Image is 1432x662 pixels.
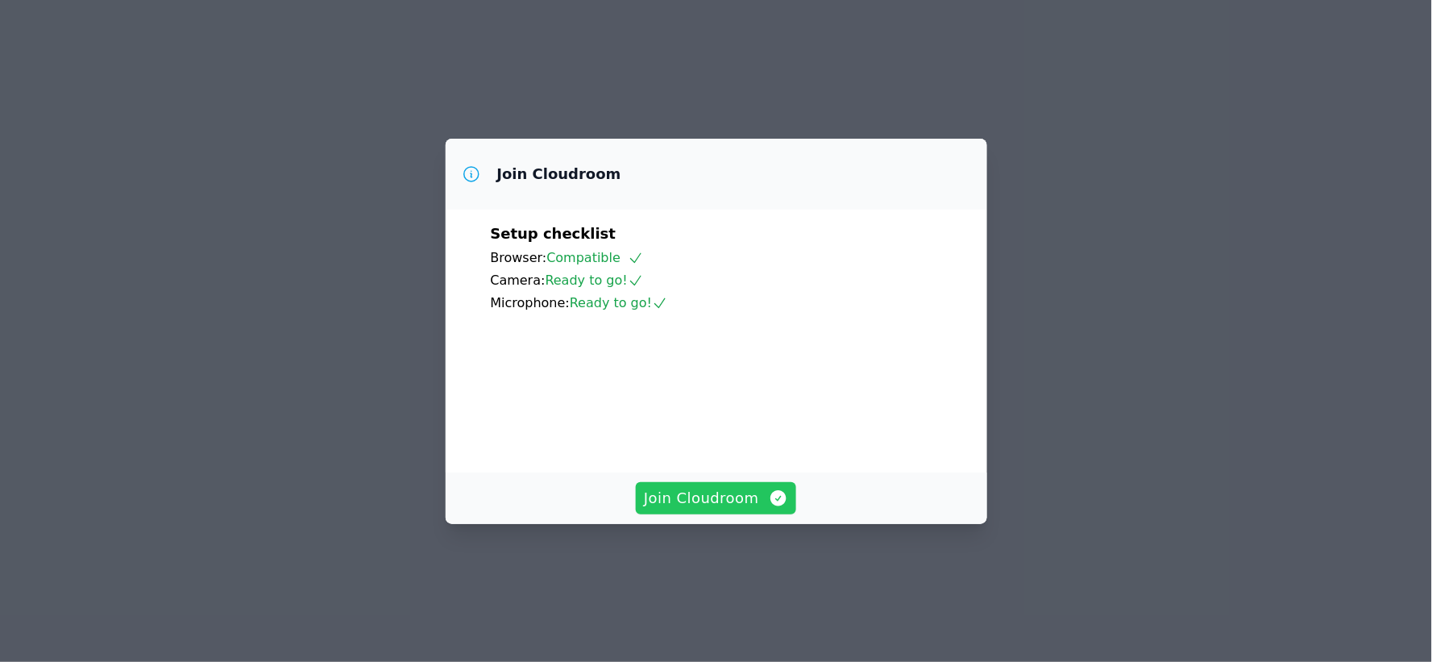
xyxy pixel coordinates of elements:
span: Microphone: [491,295,571,310]
span: Setup checklist [491,225,616,242]
span: Join Cloudroom [644,487,788,510]
span: Compatible [546,250,644,265]
button: Join Cloudroom [636,482,796,514]
h3: Join Cloudroom [497,164,621,184]
span: Camera: [491,273,546,288]
span: Browser: [491,250,547,265]
span: Ready to go! [546,273,644,288]
span: Ready to go! [570,295,668,310]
